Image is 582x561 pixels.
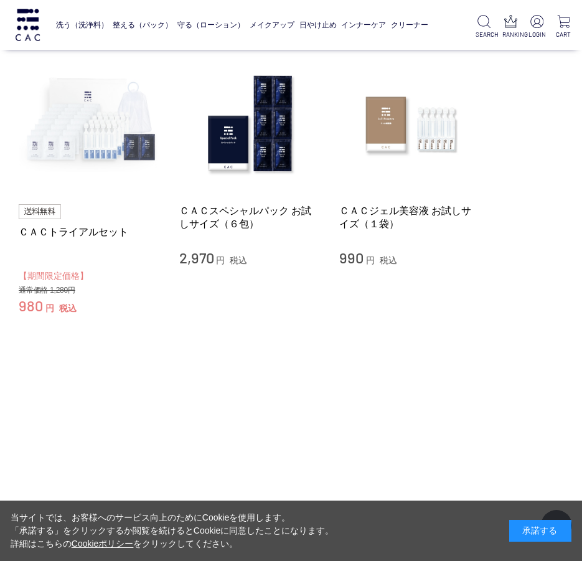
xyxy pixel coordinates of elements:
a: 洗う（洗浄料） [56,12,108,38]
span: 税込 [230,255,247,265]
a: 整える（パック） [113,12,172,38]
span: 円 [366,255,375,265]
a: Cookieポリシー [72,539,134,549]
img: ＣＡＣトライアルセット [19,53,161,195]
a: 守る（ローション） [177,12,245,38]
a: RANKING [502,15,519,39]
a: ＣＡＣジェル美容液 お試しサイズ（１袋） [339,204,481,231]
span: 税込 [380,255,397,265]
span: 円 [45,303,54,313]
span: 2,970 [179,248,214,266]
div: 承諾する [509,520,571,542]
a: インナーケア [341,12,386,38]
a: CART [555,15,572,39]
span: 990 [339,248,364,266]
span: 980 [19,296,43,314]
img: ＣＡＣジェル美容液 お試しサイズ（１袋） [339,53,481,195]
div: 当サイトでは、お客様へのサービス向上のためにCookieを使用します。 「承諾する」をクリックするか閲覧を続けるとCookieに同意したことになります。 詳細はこちらの をクリックしてください。 [11,511,334,550]
p: SEARCH [476,30,492,39]
span: 税込 [59,303,77,313]
img: ＣＡＣスペシャルパック お試しサイズ（６包） [179,53,321,195]
span: 円 [216,255,225,265]
a: ＣＡＣトライアルセット [19,225,161,238]
a: クリーナー [391,12,428,38]
a: 日やけ止め [299,12,337,38]
p: CART [555,30,572,39]
img: 送料無料 [19,204,61,219]
p: RANKING [502,30,519,39]
div: 【期間限定価格】 [19,269,161,283]
a: ＣＡＣスペシャルパック お試しサイズ（６包） [179,204,321,231]
div: 通常価格 1,280円 [19,286,161,296]
a: LOGIN [528,15,545,39]
a: メイクアップ [250,12,294,38]
a: SEARCH [476,15,492,39]
img: logo [14,9,42,40]
p: LOGIN [528,30,545,39]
